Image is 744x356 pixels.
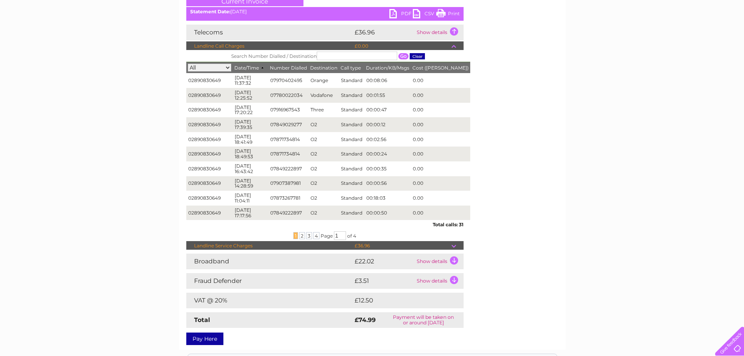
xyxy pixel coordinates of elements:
td: 00:00:12 [364,117,411,132]
td: 0.00 [411,132,470,147]
td: O2 [309,176,339,191]
td: Standard [339,206,364,220]
td: O2 [309,132,339,147]
a: Contact [692,33,711,39]
td: [DATE] 14:28:59 [233,176,268,191]
td: 07849222897 [268,161,309,176]
a: Pay Here [186,333,223,345]
td: 07849222897 [268,206,309,220]
td: 00:00:50 [364,206,411,220]
td: 0.00 [411,88,470,103]
a: Blog [676,33,687,39]
td: O2 [309,117,339,132]
td: £36.96 [353,241,451,250]
strong: Total [194,316,210,324]
td: 00:02:56 [364,132,411,147]
span: 4 [353,233,356,239]
img: logo.png [26,20,66,44]
span: 4 [313,232,319,239]
td: Standard [339,161,364,176]
td: O2 [309,147,339,161]
td: 02890830649 [186,147,233,161]
td: 0.00 [411,161,470,176]
td: 00:00:24 [364,147,411,161]
td: VAT @ 20% [186,293,353,308]
td: Landline Call Charges [186,41,353,51]
td: £0.00 [353,41,451,51]
td: 00:00:35 [364,161,411,176]
td: O2 [309,191,339,206]
td: [DATE] 11:37:32 [233,73,268,88]
a: Energy [626,33,643,39]
span: Cost ([PERSON_NAME]) [412,65,469,71]
td: Fraud Defender [186,273,353,289]
span: Page [321,233,333,239]
span: Number Dialled [270,65,307,71]
td: 02890830649 [186,117,233,132]
td: 0.00 [411,117,470,132]
td: [DATE] 17:39:35 [233,117,268,132]
a: Water [607,33,621,39]
td: 02890830649 [186,88,233,103]
td: 00:00:47 [364,103,411,118]
td: Show details [415,254,464,269]
td: 02890830649 [186,191,233,206]
td: 07907387981 [268,176,309,191]
a: Print [436,9,460,20]
td: 07871734814 [268,132,309,147]
td: Vodafone [309,88,339,103]
td: 0.00 [411,103,470,118]
td: Broadband [186,254,353,269]
div: Clear Business is a trading name of Verastar Limited (registered in [GEOGRAPHIC_DATA] No. 3667643... [188,4,557,38]
td: 0.00 [411,73,470,88]
td: Standard [339,73,364,88]
td: 07871734814 [268,147,309,161]
span: of [347,233,352,239]
td: 0.00 [411,176,470,191]
td: [DATE] 17:20:22 [233,103,268,118]
a: CSV [413,9,436,20]
td: 00:00:56 [364,176,411,191]
span: 3 [306,232,312,239]
td: 02890830649 [186,176,233,191]
td: 02890830649 [186,73,233,88]
span: Call type [341,65,361,71]
td: £22.02 [353,254,415,269]
a: Log out [718,33,737,39]
span: Date/Time [234,65,267,71]
td: Telecoms [186,25,353,40]
td: 02890830649 [186,132,233,147]
span: 1 [293,232,298,239]
td: 02890830649 [186,161,233,176]
td: Standard [339,176,364,191]
td: O2 [309,206,339,220]
b: Statement Date: [190,9,230,14]
div: [DATE] [186,9,464,14]
td: 02890830649 [186,206,233,220]
td: 07873267781 [268,191,309,206]
span: 0333 014 3131 [597,4,651,14]
span: Destination [310,65,337,71]
td: Show details [415,25,464,40]
td: Standard [339,132,364,147]
th: Search Number Dialled / Destination [186,50,470,62]
td: £36.96 [353,25,415,40]
td: 0.00 [411,191,470,206]
td: [DATE] 18:41:49 [233,132,268,147]
td: [DATE] 18:49:53 [233,147,268,161]
td: 07916967543 [268,103,309,118]
td: 00:18:03 [364,191,411,206]
td: 07970402495 [268,73,309,88]
td: [DATE] 11:04:11 [233,191,268,206]
td: Standard [339,117,364,132]
td: O2 [309,161,339,176]
a: Telecoms [648,33,671,39]
td: Standard [339,103,364,118]
td: 00:01:55 [364,88,411,103]
td: 0.00 [411,147,470,161]
span: 2 [299,232,305,239]
td: Show details [415,273,464,289]
td: Orange [309,73,339,88]
span: Duration/KB/Msgs [366,65,409,71]
td: Landline Service Charges [186,241,353,250]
